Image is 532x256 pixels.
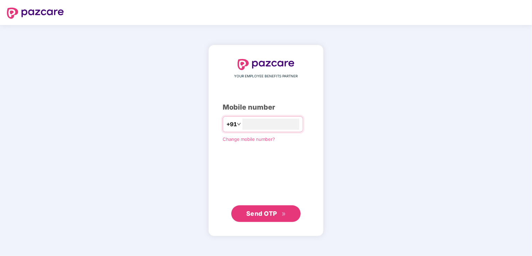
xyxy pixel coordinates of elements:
[226,120,237,129] span: +91
[231,205,301,222] button: Send OTPdouble-right
[237,122,241,126] span: down
[234,74,298,79] span: YOUR EMPLOYEE BENEFITS PARTNER
[223,102,309,113] div: Mobile number
[246,210,277,217] span: Send OTP
[282,212,286,216] span: double-right
[238,59,294,70] img: logo
[7,8,64,19] img: logo
[223,136,275,142] a: Change mobile number?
